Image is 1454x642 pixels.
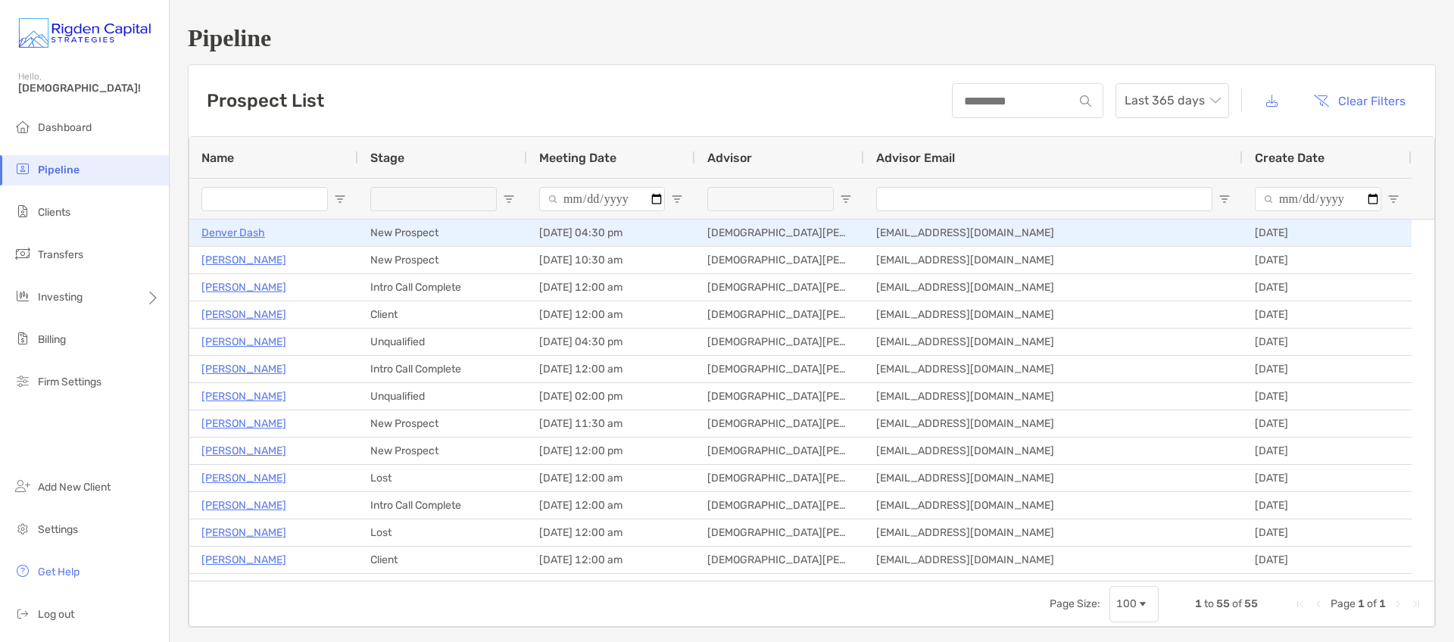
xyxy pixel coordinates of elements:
span: 1 [1195,597,1202,610]
div: [DATE] 12:00 pm [527,438,695,464]
span: 55 [1216,597,1230,610]
div: [DEMOGRAPHIC_DATA][PERSON_NAME], CFP® [695,519,864,546]
div: [EMAIL_ADDRESS][DOMAIN_NAME] [864,410,1243,437]
a: [PERSON_NAME] [201,496,286,515]
a: [PERSON_NAME] [201,523,286,542]
a: [PERSON_NAME] [201,305,286,324]
span: Log out [38,608,74,621]
span: Transfers [38,248,83,261]
div: [DATE] 12:00 am [527,547,695,573]
p: [PERSON_NAME] [201,469,286,488]
div: Last Page [1410,598,1422,610]
span: Last 365 days [1125,84,1220,117]
div: [DATE] [1243,301,1412,328]
input: Advisor Email Filter Input [876,187,1212,211]
div: [DEMOGRAPHIC_DATA][PERSON_NAME], CFP® [695,465,864,491]
a: [PERSON_NAME] [201,360,286,379]
div: New Prospect [358,410,527,437]
div: [EMAIL_ADDRESS][DOMAIN_NAME] [864,356,1243,382]
div: [DATE] [1243,547,1412,573]
div: Unqualified [358,574,527,600]
p: [PERSON_NAME] [201,251,286,270]
div: [DATE] [1243,329,1412,355]
div: 100 [1116,597,1137,610]
div: [DATE] [1243,465,1412,491]
div: Intro Call Complete [358,274,527,301]
div: [EMAIL_ADDRESS][DOMAIN_NAME] [864,438,1243,464]
input: Create Date Filter Input [1255,187,1381,211]
p: [PERSON_NAME] [201,387,286,406]
img: settings icon [14,519,32,538]
div: [EMAIL_ADDRESS][DOMAIN_NAME] [864,247,1243,273]
div: Intro Call Complete [358,492,527,519]
img: input icon [1080,95,1091,107]
button: Open Filter Menu [671,193,683,205]
button: Open Filter Menu [334,193,346,205]
div: Page Size [1109,586,1159,622]
div: Client [358,301,527,328]
span: of [1367,597,1377,610]
img: billing icon [14,329,32,347]
div: [EMAIL_ADDRESS][DOMAIN_NAME] [864,383,1243,410]
div: [DEMOGRAPHIC_DATA][PERSON_NAME], CFP® [695,301,864,328]
div: [DEMOGRAPHIC_DATA][PERSON_NAME], CFP® [695,356,864,382]
div: [DATE] 10:30 am [527,247,695,273]
span: Add New Client [38,481,111,494]
div: [DATE] 12:00 am [527,301,695,328]
div: [EMAIL_ADDRESS][DOMAIN_NAME] [864,329,1243,355]
img: firm-settings icon [14,372,32,390]
div: [DATE] 12:00 am [527,492,695,519]
div: [DATE] [1243,410,1412,437]
div: [DATE] [1243,274,1412,301]
span: to [1204,597,1214,610]
a: [PERSON_NAME] [201,578,286,597]
span: Page [1331,597,1356,610]
div: Lost [358,519,527,546]
p: [PERSON_NAME] [201,332,286,351]
div: [DATE] 02:00 pm [527,383,695,410]
div: [DATE] 12:00 am [527,465,695,491]
div: Client [358,547,527,573]
div: [DEMOGRAPHIC_DATA][PERSON_NAME], CFP® [695,247,864,273]
span: of [1232,597,1242,610]
span: Settings [38,523,78,536]
div: [DATE] [1243,383,1412,410]
a: [PERSON_NAME] [201,550,286,569]
div: [DEMOGRAPHIC_DATA][PERSON_NAME], CFP® [695,547,864,573]
a: [PERSON_NAME] [201,278,286,297]
img: logout icon [14,604,32,622]
div: [DEMOGRAPHIC_DATA][PERSON_NAME], CFP® [695,574,864,600]
a: [PERSON_NAME] [201,414,286,433]
div: [DATE] [1243,356,1412,382]
img: transfers icon [14,245,32,263]
span: Get Help [38,566,80,578]
div: [EMAIL_ADDRESS][DOMAIN_NAME] [864,220,1243,246]
div: [DEMOGRAPHIC_DATA][PERSON_NAME], CFP® [695,329,864,355]
div: [EMAIL_ADDRESS][DOMAIN_NAME] [864,274,1243,301]
span: Dashboard [38,121,92,134]
div: Unqualified [358,329,527,355]
span: 55 [1244,597,1258,610]
div: [DATE] 04:30 pm [527,329,695,355]
div: Unqualified [358,383,527,410]
span: 1 [1379,597,1386,610]
div: [DATE] [1243,220,1412,246]
div: First Page [1294,598,1306,610]
span: Billing [38,333,66,346]
h3: Prospect List [207,90,324,111]
div: [EMAIL_ADDRESS][DOMAIN_NAME] [864,574,1243,600]
span: Stage [370,151,404,165]
div: Page Size: [1050,597,1100,610]
span: Advisor Email [876,151,955,165]
div: [DATE] [1243,247,1412,273]
input: Meeting Date Filter Input [539,187,665,211]
div: [DEMOGRAPHIC_DATA][PERSON_NAME], CFP® [695,274,864,301]
span: Meeting Date [539,151,616,165]
button: Open Filter Menu [1387,193,1399,205]
button: Open Filter Menu [503,193,515,205]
